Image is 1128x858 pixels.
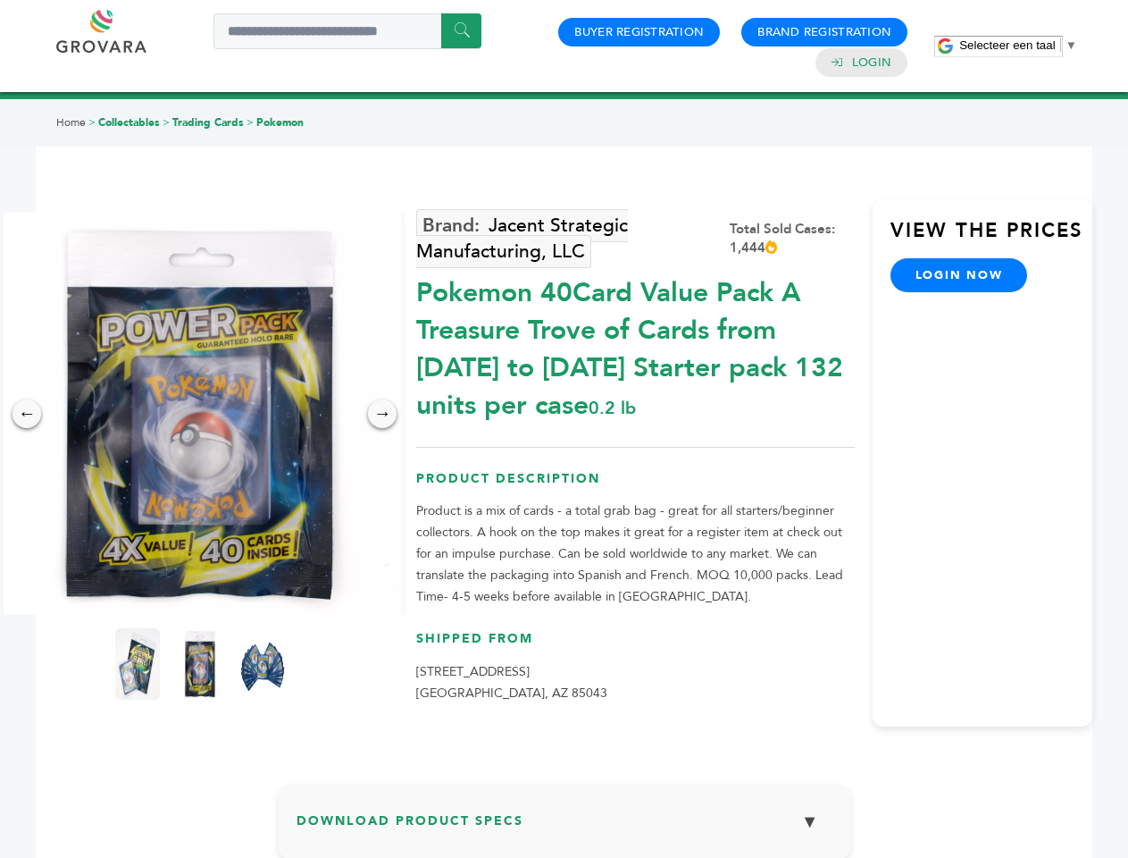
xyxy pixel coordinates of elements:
h3: Product Description [416,470,855,501]
img: Pokemon 40-Card Value Pack – A Treasure Trove of Cards from 1996 to 2024 - Starter pack! 132 unit... [178,628,222,700]
div: Pokemon 40Card Value Pack A Treasure Trove of Cards from [DATE] to [DATE] Starter pack 132 units ... [416,265,855,425]
img: Pokemon 40-Card Value Pack – A Treasure Trove of Cards from 1996 to 2024 - Starter pack! 132 unit... [240,628,285,700]
h3: Download Product Specs [297,803,832,854]
div: ← [13,400,41,428]
p: [STREET_ADDRESS] [GEOGRAPHIC_DATA], AZ 85043 [416,661,855,704]
a: login now [890,258,1028,292]
input: Search a product or brand... [213,13,481,49]
a: Home [56,115,86,130]
span: > [88,115,96,130]
h3: Shipped From [416,630,855,661]
h3: View the Prices [890,217,1092,258]
span: > [163,115,170,130]
div: → [368,400,397,428]
a: Collectables [98,115,160,130]
a: Brand Registration [757,24,891,40]
span: 0.2 lb [589,396,636,420]
span: > [246,115,254,130]
a: Buyer Registration [574,24,704,40]
div: Total Sold Cases: 1,444 [730,220,855,257]
button: ▼ [788,803,832,841]
p: Product is a mix of cards - a total grab bag - great for all starters/beginner collectors. A hook... [416,500,855,608]
span: ​ [1060,38,1061,52]
a: Login [852,55,891,71]
img: Pokemon 40-Card Value Pack – A Treasure Trove of Cards from 1996 to 2024 - Starter pack! 132 unit... [115,628,160,700]
a: Pokemon [256,115,304,130]
span: Selecteer een taal [959,38,1055,52]
span: ▼ [1065,38,1077,52]
a: Trading Cards [172,115,244,130]
a: Selecteer een taal​ [959,38,1077,52]
a: Jacent Strategic Manufacturing, LLC [416,209,628,268]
